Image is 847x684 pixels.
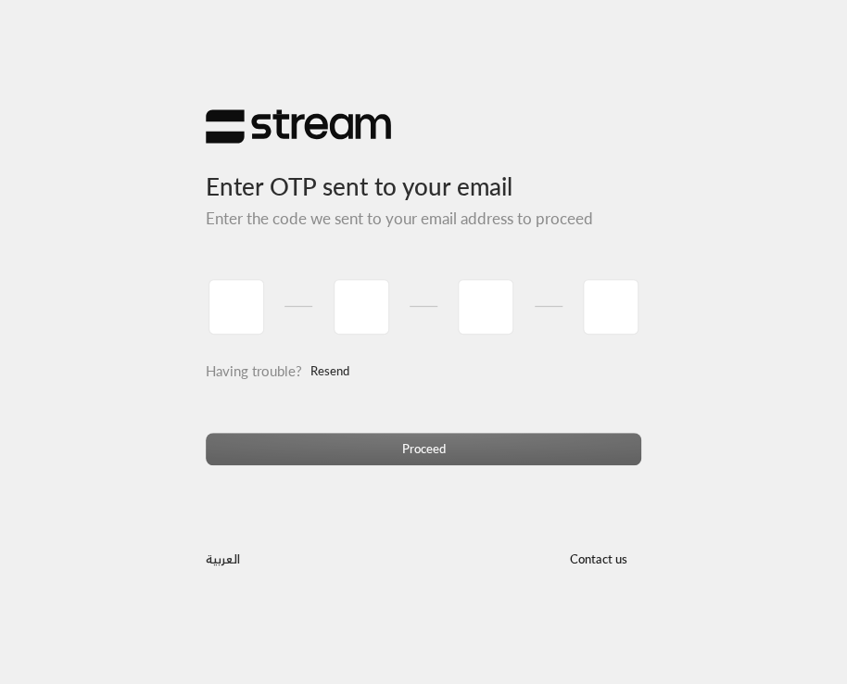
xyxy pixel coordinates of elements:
[206,543,240,576] a: العربية
[206,108,391,145] img: Stream Logo
[206,209,641,228] h5: Enter the code we sent to your email address to proceed
[310,354,349,389] a: Resend
[206,145,641,201] h3: Enter OTP sent to your email
[556,551,641,566] a: Contact us
[206,362,302,379] span: Having trouble?
[556,543,641,576] button: Contact us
